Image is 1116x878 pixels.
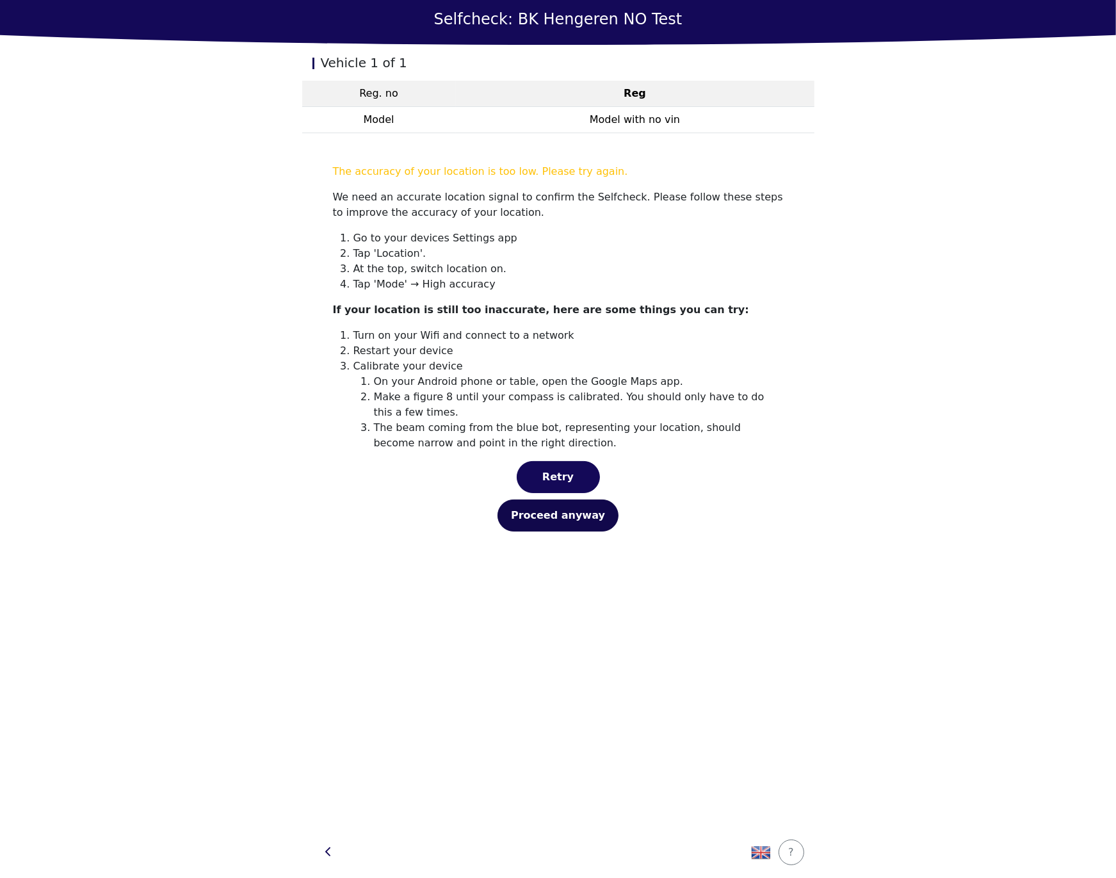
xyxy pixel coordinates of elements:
[353,261,784,277] li: At the top, switch location on.
[312,55,804,70] h2: Vehicle 1 of 1
[302,81,456,107] td: Reg. no
[374,420,784,451] li: The beam coming from the blue bot, representing your location, should become narrow and point in ...
[542,471,574,483] span: Retry
[787,845,796,860] div: ?
[333,164,784,179] p: The accuracy of your location is too low. Please try again.
[374,374,784,389] li: On your Android phone or table, open the Google Maps app.
[333,304,749,316] strong: If your location is still too inaccurate, here are some things you can try:
[517,461,600,493] button: Retry
[497,500,619,532] button: Proceed anyway
[302,107,456,133] td: Model
[779,840,804,865] button: ?
[353,277,784,292] li: Tap 'Mode' → High accuracy
[374,389,784,420] li: Make a figure 8 until your compass is calibrated. You should only have to do this a few times.
[624,87,646,99] strong: Reg
[434,10,683,29] h1: Selfcheck: BK Hengeren NO Test
[353,343,784,359] li: Restart your device
[333,190,784,220] p: We need an accurate location signal to confirm the Selfcheck. Please follow these steps to improv...
[353,246,784,261] li: Tap 'Location'.
[353,359,784,374] li: Calibrate your device
[751,843,770,862] img: 7AiV5eXjk7o66Ll2Qd7VA2nvzvBHmZ09wKvcuKioqoeqkQUNYKJpLSiQntST+zvVdwszkbiSezvVdQm6T93i3AP4FyPKsWKay...
[353,328,784,343] li: Turn on your Wifi and connect to a network
[456,107,814,133] td: Model with no vin
[353,231,784,246] li: Go to your devices Settings app
[511,508,605,523] div: Proceed anyway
